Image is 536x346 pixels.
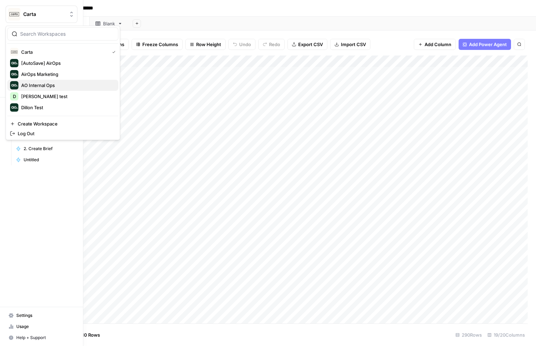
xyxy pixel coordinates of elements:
[8,8,20,20] img: Carta Logo
[287,39,327,50] button: Export CSV
[185,39,226,50] button: Row Height
[21,93,113,100] span: [PERSON_NAME] test
[414,39,456,50] button: Add Column
[10,81,18,89] img: AO Internal Ops Logo
[7,119,118,129] a: Create Workspace
[258,39,285,50] button: Redo
[21,49,107,55] span: Carta
[16,323,74,330] span: Usage
[341,41,366,48] span: Import CSV
[10,70,18,78] img: AirOps Marketing Logo
[142,41,178,48] span: Freeze Columns
[6,6,77,23] button: Workspace: Carta
[228,39,256,50] button: Undo
[24,146,74,152] span: 2. Create Brief
[196,41,221,48] span: Row Height
[21,60,113,67] span: [AutoSave] AirOps
[90,17,128,31] a: Blank
[13,93,16,100] span: D
[6,332,77,343] button: Help + Support
[72,331,100,338] span: Add 10 Rows
[21,82,113,89] span: AO Internal Ops
[21,71,113,78] span: AirOps Marketing
[6,321,77,332] a: Usage
[20,31,114,37] input: Search Workspaces
[330,39,370,50] button: Import CSV
[132,39,183,50] button: Freeze Columns
[269,41,280,48] span: Redo
[459,39,511,50] button: Add Power Agent
[6,310,77,321] a: Settings
[10,59,18,67] img: [AutoSave] AirOps Logo
[469,41,507,48] span: Add Power Agent
[18,130,113,137] span: Log Out
[16,335,74,341] span: Help + Support
[18,120,113,127] span: Create Workspace
[23,11,65,18] span: Carta
[21,104,113,111] span: Dillon Test
[453,329,485,340] div: 290 Rows
[485,329,528,340] div: 19/20 Columns
[298,41,323,48] span: Export CSV
[13,143,77,154] a: 2. Create Brief
[7,129,118,138] a: Log Out
[239,41,251,48] span: Undo
[425,41,451,48] span: Add Column
[103,20,115,27] div: Blank
[16,312,74,319] span: Settings
[6,26,120,140] div: Workspace: Carta
[13,154,77,165] a: Untitled
[10,48,18,56] img: Carta Logo
[24,157,74,163] span: Untitled
[10,103,18,112] img: Dillon Test Logo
